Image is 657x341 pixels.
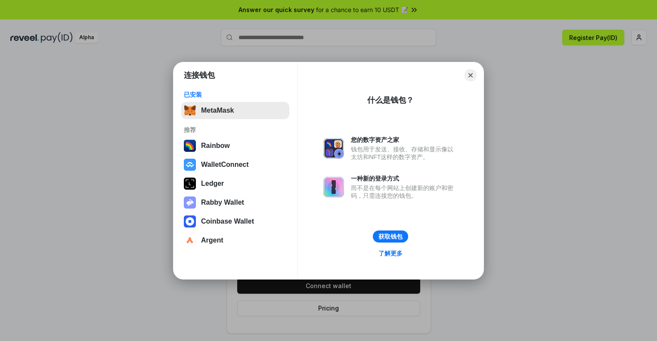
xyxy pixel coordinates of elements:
img: svg+xml,%3Csvg%20width%3D%2228%22%20height%3D%2228%22%20viewBox%3D%220%200%2028%2028%22%20fill%3D... [184,234,196,246]
div: Argent [201,237,223,244]
img: svg+xml,%3Csvg%20xmlns%3D%22http%3A%2F%2Fwww.w3.org%2F2000%2Fsvg%22%20fill%3D%22none%22%20viewBox... [323,138,344,159]
button: MetaMask [181,102,289,119]
img: svg+xml,%3Csvg%20xmlns%3D%22http%3A%2F%2Fwww.w3.org%2F2000%2Fsvg%22%20width%3D%2228%22%20height%3... [184,178,196,190]
h1: 连接钱包 [184,70,215,80]
div: 您的数字资产之家 [351,136,458,144]
div: Coinbase Wallet [201,218,254,225]
button: WalletConnect [181,156,289,173]
div: 获取钱包 [378,233,403,240]
img: svg+xml,%3Csvg%20width%3D%22120%22%20height%3D%22120%22%20viewBox%3D%220%200%20120%20120%22%20fil... [184,140,196,152]
div: MetaMask [201,107,234,114]
img: svg+xml,%3Csvg%20width%3D%2228%22%20height%3D%2228%22%20viewBox%3D%220%200%2028%2028%22%20fill%3D... [184,215,196,227]
div: 钱包用于发送、接收、存储和显示像以太坊和NFT这样的数字资产。 [351,145,458,161]
div: 了解更多 [378,249,403,257]
div: Rabby Wallet [201,199,244,206]
img: svg+xml,%3Csvg%20xmlns%3D%22http%3A%2F%2Fwww.w3.org%2F2000%2Fsvg%22%20fill%3D%22none%22%20viewBox... [184,197,196,209]
button: 获取钱包 [373,230,408,243]
div: WalletConnect [201,161,249,169]
button: Argent [181,232,289,249]
button: Ledger [181,175,289,192]
img: svg+xml,%3Csvg%20xmlns%3D%22http%3A%2F%2Fwww.w3.org%2F2000%2Fsvg%22%20fill%3D%22none%22%20viewBox... [323,177,344,197]
img: svg+xml,%3Csvg%20width%3D%2228%22%20height%3D%2228%22%20viewBox%3D%220%200%2028%2028%22%20fill%3D... [184,159,196,171]
button: Coinbase Wallet [181,213,289,230]
button: Rainbow [181,137,289,154]
div: 一种新的登录方式 [351,175,458,182]
div: Rainbow [201,142,230,150]
div: 而不是在每个网站上创建新的账户和密码，只需连接您的钱包。 [351,184,458,200]
a: 了解更多 [373,248,408,259]
div: 什么是钱包？ [367,95,414,105]
button: Rabby Wallet [181,194,289,211]
div: 推荐 [184,126,287,134]
div: Ledger [201,180,224,187]
button: Close [465,69,477,81]
img: svg+xml,%3Csvg%20fill%3D%22none%22%20height%3D%2233%22%20viewBox%3D%220%200%2035%2033%22%20width%... [184,104,196,117]
div: 已安装 [184,91,287,98]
